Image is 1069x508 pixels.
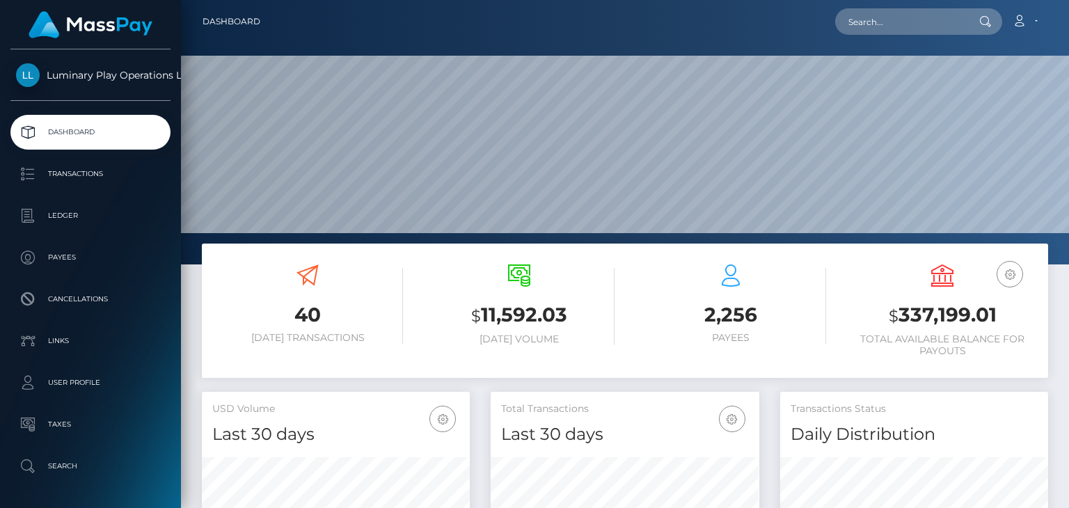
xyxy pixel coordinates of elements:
[203,7,260,36] a: Dashboard
[212,332,403,344] h6: [DATE] Transactions
[10,407,171,442] a: Taxes
[16,247,165,268] p: Payees
[10,365,171,400] a: User Profile
[16,372,165,393] p: User Profile
[16,414,165,435] p: Taxes
[10,115,171,150] a: Dashboard
[501,402,748,416] h5: Total Transactions
[501,422,748,447] h4: Last 30 days
[212,402,459,416] h5: USD Volume
[16,122,165,143] p: Dashboard
[212,422,459,447] h4: Last 30 days
[471,306,481,326] small: $
[10,324,171,358] a: Links
[16,331,165,351] p: Links
[635,301,826,328] h3: 2,256
[635,332,826,344] h6: Payees
[16,289,165,310] p: Cancellations
[889,306,898,326] small: $
[29,11,152,38] img: MassPay Logo
[10,198,171,233] a: Ledger
[16,164,165,184] p: Transactions
[791,422,1038,447] h4: Daily Distribution
[424,333,615,345] h6: [DATE] Volume
[16,205,165,226] p: Ledger
[16,63,40,87] img: Luminary Play Operations Limited
[847,333,1038,357] h6: Total Available Balance for Payouts
[10,157,171,191] a: Transactions
[835,8,966,35] input: Search...
[10,240,171,275] a: Payees
[10,449,171,484] a: Search
[212,301,403,328] h3: 40
[847,301,1038,330] h3: 337,199.01
[791,402,1038,416] h5: Transactions Status
[424,301,615,330] h3: 11,592.03
[16,456,165,477] p: Search
[10,69,171,81] span: Luminary Play Operations Limited
[10,282,171,317] a: Cancellations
